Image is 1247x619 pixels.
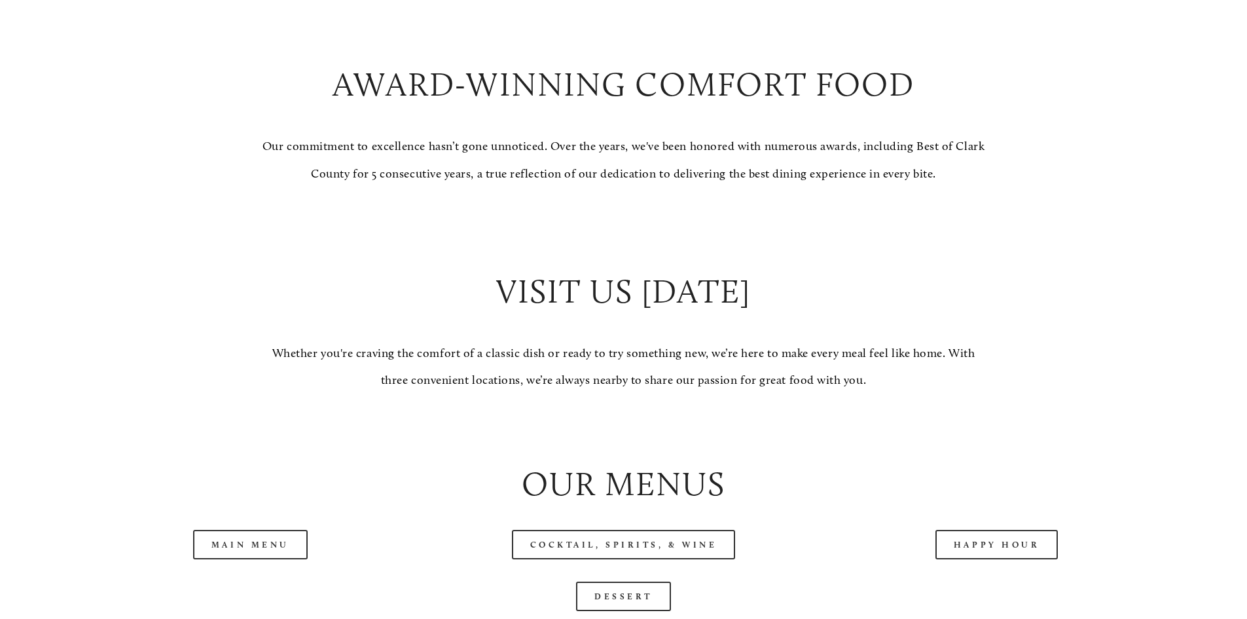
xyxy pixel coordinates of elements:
[512,530,736,559] a: Cocktail, Spirits, & Wine
[935,530,1058,559] a: Happy Hour
[576,582,671,611] a: Dessert
[261,269,985,315] h2: Visit Us [DATE]
[75,461,1172,508] h2: Our Menus
[261,340,985,394] p: Whether you're craving the comfort of a classic dish or ready to try something new, we’re here to...
[193,530,308,559] a: Main Menu
[261,133,985,187] p: Our commitment to excellence hasn’t gone unnoticed. Over the years, we've been honored with numer...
